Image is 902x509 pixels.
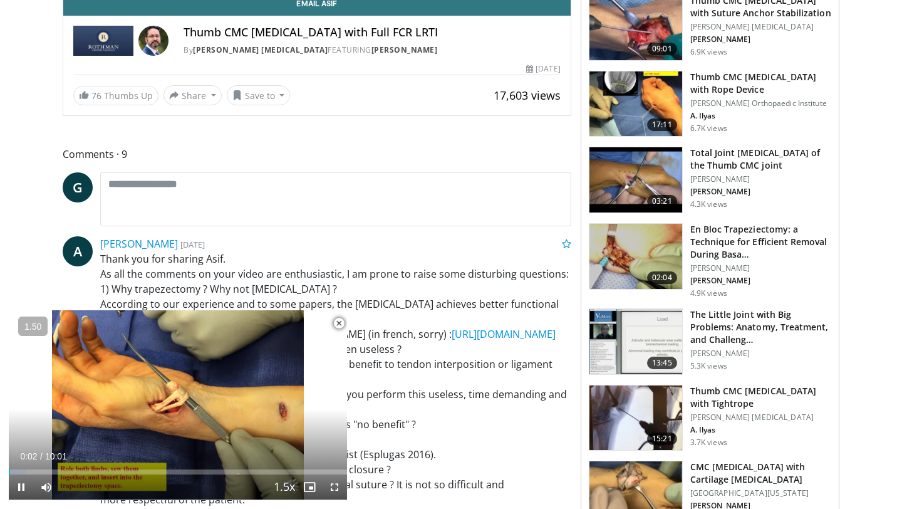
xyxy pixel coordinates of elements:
button: Fullscreen [322,475,347,500]
button: Share [163,85,222,105]
p: A. Ilyas [690,111,831,121]
p: A. Ilyas [690,425,831,435]
p: 4.9K views [690,288,727,298]
img: Avatar [138,26,168,56]
a: [URL][DOMAIN_NAME] [452,327,556,341]
span: 10:01 [45,451,67,461]
p: [PERSON_NAME] [690,263,831,273]
p: [PERSON_NAME] [690,276,831,286]
div: [DATE] [526,63,560,75]
span: 15:21 [647,433,677,445]
a: [PERSON_NAME] [100,237,178,251]
p: 4.3K views [690,199,727,209]
a: [PERSON_NAME] [371,45,438,55]
span: 0:02 [20,451,37,461]
p: [PERSON_NAME] Orthopaedic Institute [690,98,831,108]
span: 02:04 [647,271,677,284]
img: 3dd28f59-120c-44a4-8b3f-33a431ef1eb2.150x105_q85_crop-smart_upscale.jpg [589,71,682,137]
img: 51edd303-7de5-4ef0-9af9-b887b8ed4e25.150x105_q85_crop-smart_upscale.jpg [589,147,682,213]
a: [PERSON_NAME] [MEDICAL_DATA] [193,45,328,55]
span: 03:21 [647,195,677,207]
p: [PERSON_NAME] [690,174,831,184]
img: adccc3c3-27a2-414b-8990-1ed5991eef91.150x105_q85_crop-smart_upscale.jpg [589,224,682,289]
p: [PERSON_NAME] [MEDICAL_DATA] [690,412,831,422]
h3: Thumb CMC [MEDICAL_DATA] with Tightrope [690,385,831,410]
p: 6.7K views [690,123,727,134]
video-js: Video Player [9,310,347,500]
span: 76 [91,90,101,102]
span: 13:45 [647,357,677,369]
button: Enable picture-in-picture mode [297,475,322,500]
h3: En Bloc Trapeziectomy: a Technique for Efficient Removal During Basa… [690,223,831,261]
div: By FEATURING [184,45,561,56]
p: 3.7K views [690,438,727,448]
a: A [63,236,93,266]
button: Playback Rate [272,475,297,500]
a: G [63,172,93,202]
span: 17,603 views [494,88,561,103]
button: Save to [227,85,291,105]
h3: Total Joint [MEDICAL_DATA] of the Thumb CMC joint [690,147,831,172]
a: 03:21 Total Joint [MEDICAL_DATA] of the Thumb CMC joint [PERSON_NAME] [PERSON_NAME] 4.3K views [589,147,831,213]
button: Close [326,310,351,337]
h3: CMC [MEDICAL_DATA] with Cartilage [MEDICAL_DATA] [690,461,831,486]
button: Pause [9,475,34,500]
a: 15:21 Thumb CMC [MEDICAL_DATA] with Tightrope [PERSON_NAME] [MEDICAL_DATA] A. Ilyas 3.7K views [589,385,831,451]
h3: Thumb CMC [MEDICAL_DATA] with Rope Device [690,71,831,96]
a: 76 Thumbs Up [73,86,158,105]
p: [PERSON_NAME] [690,349,831,359]
img: afeccd23-f25d-4fc3-b659-b6e17888b5e8.150x105_q85_crop-smart_upscale.jpg [589,386,682,451]
a: 13:45 The Little Joint with Big Problems: Anatomy, Treatment, and Challeng… [PERSON_NAME] 5.3K views [589,308,831,375]
span: / [40,451,43,461]
p: 6.9K views [690,47,727,57]
a: 17:11 Thumb CMC [MEDICAL_DATA] with Rope Device [PERSON_NAME] Orthopaedic Institute A. Ilyas 6.7K... [589,71,831,137]
p: [GEOGRAPHIC_DATA][US_STATE] [690,488,831,498]
p: [PERSON_NAME] [690,34,831,45]
span: 17:11 [647,118,677,131]
div: Progress Bar [9,470,347,475]
button: Mute [34,475,59,500]
p: [PERSON_NAME] [MEDICAL_DATA] [690,22,831,32]
small: [DATE] [180,239,205,250]
p: 5.3K views [690,361,727,371]
p: [PERSON_NAME] [690,187,831,197]
h4: Thumb CMC [MEDICAL_DATA] with Full FCR LRTI [184,26,561,39]
img: Rothman Hand Surgery [73,26,133,56]
span: 09:01 [647,43,677,55]
img: xX2wXF35FJtYfXNX4xMDoxOjB1O8AjAz.150x105_q85_crop-smart_upscale.jpg [589,309,682,374]
h3: The Little Joint with Big Problems: Anatomy, Treatment, and Challeng… [690,308,831,346]
span: Comments 9 [63,146,571,162]
a: 02:04 En Bloc Trapeziectomy: a Technique for Efficient Removal During Basa… [PERSON_NAME] [PERSON... [589,223,831,298]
